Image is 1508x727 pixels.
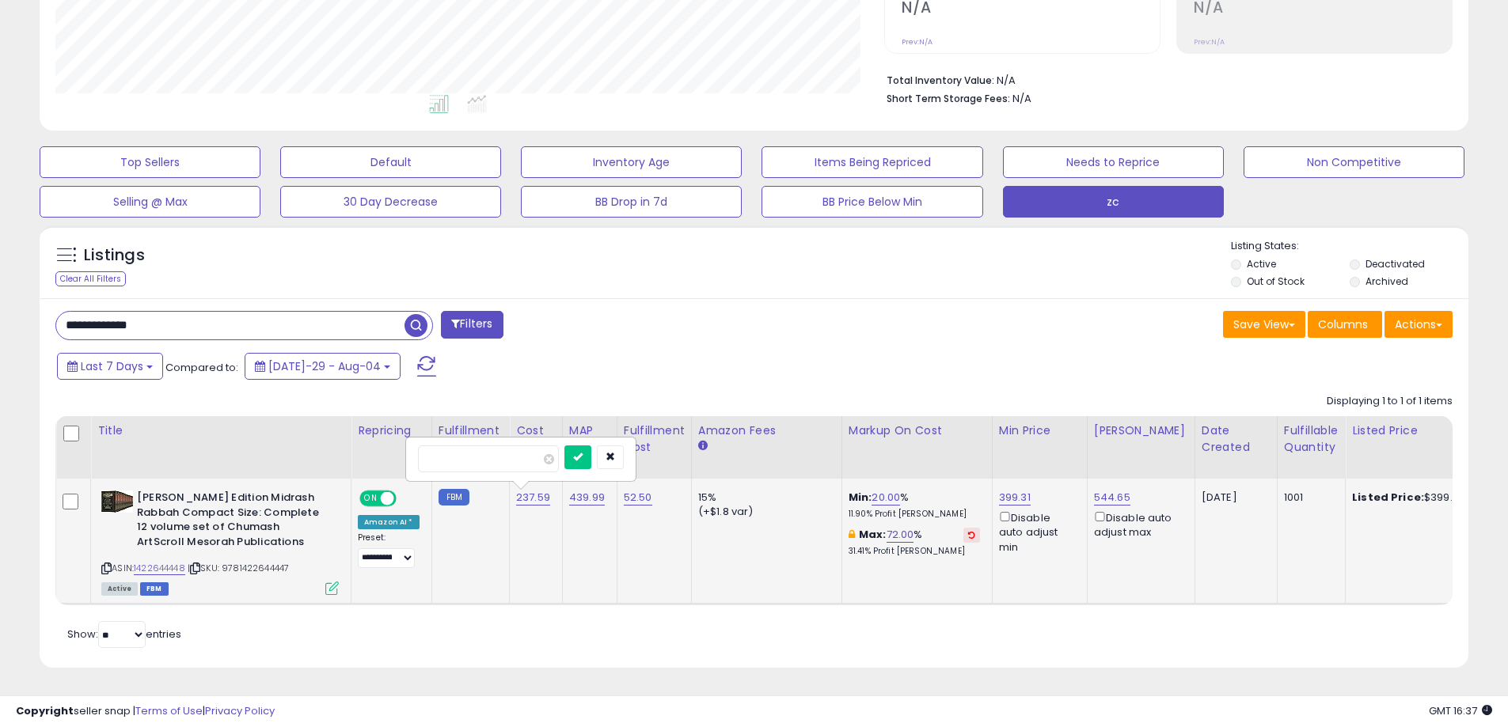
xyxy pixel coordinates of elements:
[849,422,986,439] div: Markup on Cost
[887,527,914,543] a: 72.00
[859,527,887,542] b: Max:
[1284,422,1339,456] div: Fulfillable Quantity
[358,532,420,568] div: Preset:
[101,582,138,596] span: All listings currently available for purchase on Amazon
[872,490,900,505] a: 20.00
[441,311,503,339] button: Filters
[1223,311,1305,338] button: Save View
[358,515,420,529] div: Amazon AI *
[1094,490,1130,505] a: 544.65
[1308,311,1382,338] button: Columns
[55,271,126,286] div: Clear All Filters
[521,146,742,178] button: Inventory Age
[698,505,830,519] div: (+$1.8 var)
[57,353,163,380] button: Last 7 Days
[1247,275,1305,288] label: Out of Stock
[1247,257,1276,271] label: Active
[1231,239,1468,254] p: Listing States:
[999,490,1031,505] a: 399.31
[134,562,185,575] a: 1422644448
[1244,146,1464,178] button: Non Competitive
[1327,394,1453,409] div: Displaying 1 to 1 of 1 items
[516,422,556,439] div: Cost
[188,562,289,574] span: | SKU: 9781422644447
[268,358,381,374] span: [DATE]-29 - Aug-04
[205,703,275,718] a: Privacy Policy
[1318,316,1368,332] span: Columns
[358,422,425,439] div: Repricing
[1352,490,1483,505] div: $399.31
[624,490,652,505] a: 52.50
[999,422,1081,439] div: Min Price
[1366,275,1408,288] label: Archived
[1429,703,1492,718] span: 2025-08-12 16:37 GMT
[849,528,980,557] div: %
[1202,422,1271,456] div: Date Created
[137,490,329,553] b: [PERSON_NAME] Edition Midrash Rabbah Compact Size: Complete 12 volume set of Chumash ArtScroll Me...
[67,627,181,642] span: Show: entries
[1352,490,1424,505] b: Listed Price:
[439,489,469,505] small: FBM
[1003,186,1224,218] button: zc
[245,353,401,380] button: [DATE]-29 - Aug-04
[841,416,992,479] th: The percentage added to the cost of goods (COGS) that forms the calculator for Min & Max prices.
[849,490,980,520] div: %
[40,186,260,218] button: Selling @ Max
[140,582,169,596] span: FBM
[849,490,872,505] b: Min:
[16,704,275,719] div: seller snap | |
[849,546,980,557] p: 31.41% Profit [PERSON_NAME]
[101,490,339,593] div: ASIN:
[135,703,203,718] a: Terms of Use
[999,509,1075,555] div: Disable auto adjust min
[762,186,982,218] button: BB Price Below Min
[516,490,550,505] a: 237.59
[97,422,344,439] div: Title
[569,422,610,439] div: MAP
[569,490,605,505] a: 439.99
[16,703,74,718] strong: Copyright
[1366,257,1425,271] label: Deactivated
[762,146,982,178] button: Items Being Repriced
[165,360,238,375] span: Compared to:
[1202,490,1265,505] div: [DATE]
[1284,490,1333,505] div: 1001
[280,146,501,178] button: Default
[101,490,133,513] img: 51oNCk4o+1L._SL40_.jpg
[361,492,381,505] span: ON
[1352,422,1489,439] div: Listed Price
[521,186,742,218] button: BB Drop in 7d
[1094,422,1188,439] div: [PERSON_NAME]
[698,490,830,505] div: 15%
[1003,146,1224,178] button: Needs to Reprice
[394,492,420,505] span: OFF
[81,358,143,374] span: Last 7 Days
[40,146,260,178] button: Top Sellers
[624,422,685,456] div: Fulfillment Cost
[698,439,708,453] small: Amazon Fees.
[84,244,145,267] h5: Listings
[1385,311,1453,338] button: Actions
[849,509,980,520] p: 11.90% Profit [PERSON_NAME]
[698,422,835,439] div: Amazon Fees
[280,186,501,218] button: 30 Day Decrease
[1094,509,1183,540] div: Disable auto adjust max
[439,422,503,439] div: Fulfillment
